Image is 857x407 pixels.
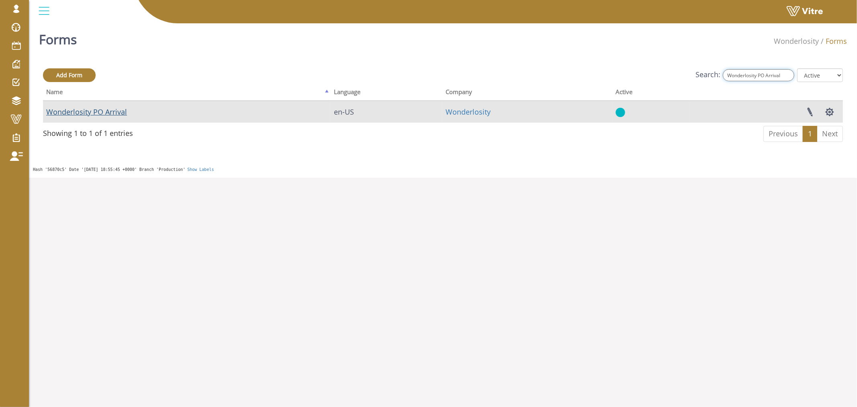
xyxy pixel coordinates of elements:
[39,20,77,54] h1: Forms
[33,167,185,172] span: Hash '56870c5' Date '[DATE] 18:55:45 +0000' Branch 'Production'
[723,69,794,81] input: Search:
[612,86,689,101] th: Active
[819,36,847,47] li: Forms
[56,71,82,79] span: Add Form
[331,86,443,101] th: Language
[331,101,443,123] td: en-US
[187,167,214,172] a: Show Labels
[616,107,625,117] img: yes
[43,68,96,82] a: Add Form
[43,125,133,139] div: Showing 1 to 1 of 1 entries
[446,107,491,117] a: Wonderlosity
[774,36,819,46] a: Wonderlosity
[763,126,803,142] a: Previous
[803,126,817,142] a: 1
[817,126,843,142] a: Next
[695,69,794,81] label: Search:
[442,86,612,101] th: Company
[43,86,331,101] th: Name: activate to sort column descending
[46,107,127,117] a: Wonderlosity PO Arrival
